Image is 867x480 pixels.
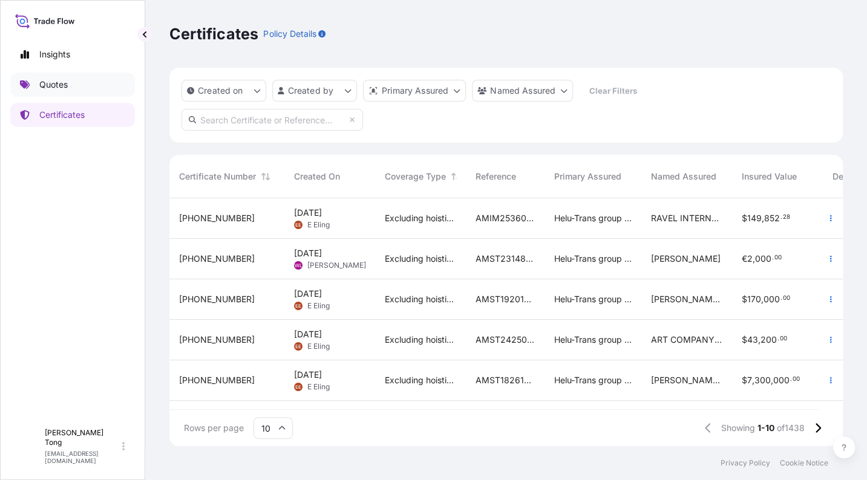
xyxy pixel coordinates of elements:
p: Created on [198,85,243,97]
span: 43 [747,336,758,344]
span: . [780,215,782,219]
span: Primary Assured [554,170,621,183]
span: Created On [294,170,340,183]
p: Certificates [169,24,258,44]
p: Policy Details [263,28,316,40]
span: Helu-Trans group of companies and their subsidiaries [554,253,632,265]
span: € [742,255,747,263]
input: Search Certificate or Reference... [182,109,363,131]
span: Named Assured [651,170,716,183]
span: 149 [747,214,762,222]
span: EE [295,219,301,231]
span: of 1438 [777,422,805,434]
button: createdBy Filter options [272,80,357,102]
span: $ [742,214,747,222]
span: 00 [783,296,790,300]
span: [PERSON_NAME] (AMST192012SYSY) [651,293,722,305]
span: [PERSON_NAME] [651,253,721,265]
span: , [761,295,764,303]
span: Showing [721,422,755,434]
p: Named Assured [490,85,555,97]
span: [PHONE_NUMBER] [179,212,255,224]
span: E Eling [307,342,330,351]
span: Excluding hoisting [385,334,456,346]
span: EE [295,300,301,312]
span: [PHONE_NUMBER] [179,374,255,386]
span: Certificate Number [179,170,256,183]
span: RAVEL INTERNATIONAL LIMITED (AMIM253607KHKH) [651,212,722,224]
span: WL [295,259,303,271]
span: Helu-Trans group of companies and their subsidiaries [554,334,632,346]
p: Clear Filters [589,85,637,97]
span: 000 [755,255,771,263]
span: [DATE] [294,369,322,381]
span: 170 [747,295,761,303]
span: , [752,376,754,384]
button: Sort [448,169,463,184]
span: Excluding hoisting [385,212,456,224]
span: AMST2314818VIVI [476,253,535,265]
span: EE [295,381,301,393]
p: [EMAIL_ADDRESS][DOMAIN_NAME] [45,450,120,464]
p: Primary Assured [382,85,448,97]
span: Reference [476,170,516,183]
span: 2 [747,255,753,263]
span: AMST242507PTPT [476,334,535,346]
span: 000 [764,295,780,303]
span: 00 [774,256,782,260]
span: , [762,214,764,222]
span: $ [742,336,747,344]
a: Cookie Notice [780,458,828,468]
p: [PERSON_NAME] Tong [45,428,120,447]
span: Excluding hoisting [385,293,456,305]
p: Insights [39,48,70,60]
button: Sort [258,169,273,184]
p: Certificates [39,109,85,121]
p: Quotes [39,79,68,91]
span: 00 [793,377,800,381]
span: . [777,337,779,341]
span: Coverage Type [385,170,446,183]
span: E Eling [307,382,330,392]
a: Quotes [10,73,135,97]
button: distributor Filter options [363,80,466,102]
span: [PHONE_NUMBER] [179,293,255,305]
span: . [772,256,774,260]
span: Helu-Trans group of companies and their subsidiaries [554,212,632,224]
span: EE [295,340,301,352]
a: Insights [10,42,135,66]
span: C [24,440,32,452]
button: cargoOwner Filter options [472,80,573,102]
span: . [780,296,782,300]
span: [PERSON_NAME] (AMST182619MMMM) [651,374,722,386]
span: [PHONE_NUMBER] [179,253,255,265]
button: Clear Filters [579,81,647,100]
span: , [753,255,755,263]
span: [DATE] [294,247,322,259]
button: createdOn Filter options [182,80,266,102]
span: [DATE] [294,288,322,300]
span: Rows per page [184,422,244,434]
span: Excluding hoisting [385,374,456,386]
span: E Eling [307,301,330,311]
span: [PHONE_NUMBER] [179,334,255,346]
span: $ [742,295,747,303]
span: 28 [783,215,790,219]
span: 00 [780,337,787,341]
span: E Eling [307,220,330,230]
span: 852 [764,214,780,222]
a: Privacy Policy [721,458,770,468]
span: [DATE] [294,328,322,340]
span: ART COMPANY IMA PTE. LTD. (AMST242507PTPT) [651,334,722,346]
a: Certificates [10,103,135,127]
span: . [790,377,792,381]
span: [DATE] [294,207,322,219]
span: AMIM253607KHKH [476,212,535,224]
span: Insured Value [742,170,797,183]
span: 7 [747,376,752,384]
span: 000 [773,376,790,384]
span: Helu-Trans group of companies and their subsidiaries [554,293,632,305]
p: Created by [288,85,334,97]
